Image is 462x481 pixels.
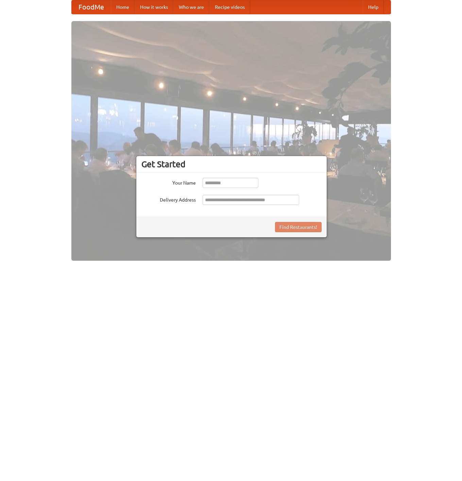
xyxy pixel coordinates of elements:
[209,0,250,14] a: Recipe videos
[363,0,384,14] a: Help
[141,178,196,186] label: Your Name
[135,0,173,14] a: How it works
[141,159,322,169] h3: Get Started
[275,222,322,232] button: Find Restaurants!
[141,195,196,203] label: Delivery Address
[111,0,135,14] a: Home
[72,0,111,14] a: FoodMe
[173,0,209,14] a: Who we are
